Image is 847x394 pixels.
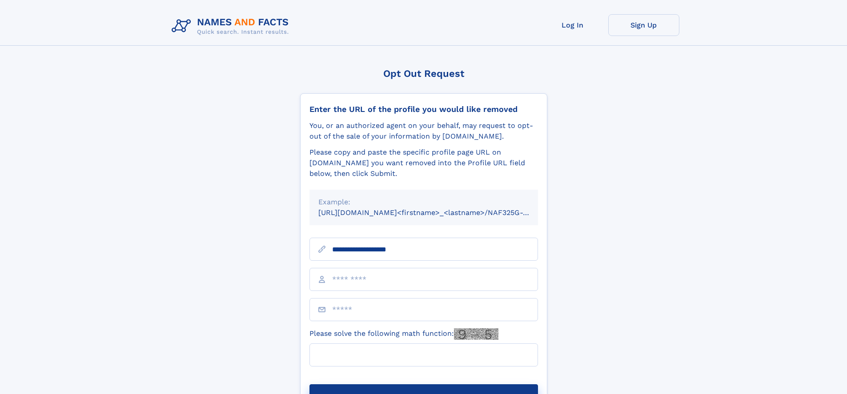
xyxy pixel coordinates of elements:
div: Example: [318,197,529,207]
a: Sign Up [608,14,679,36]
small: [URL][DOMAIN_NAME]<firstname>_<lastname>/NAF325G-xxxxxxxx [318,208,555,217]
div: You, or an authorized agent on your behalf, may request to opt-out of the sale of your informatio... [309,120,538,142]
img: Logo Names and Facts [168,14,296,38]
div: Enter the URL of the profile you would like removed [309,104,538,114]
label: Please solve the following math function: [309,328,498,340]
div: Opt Out Request [300,68,547,79]
div: Please copy and paste the specific profile page URL on [DOMAIN_NAME] you want removed into the Pr... [309,147,538,179]
a: Log In [537,14,608,36]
